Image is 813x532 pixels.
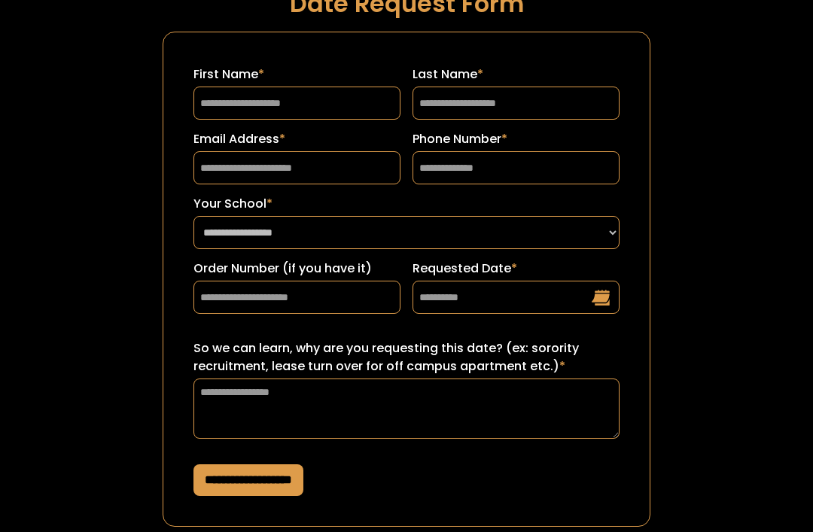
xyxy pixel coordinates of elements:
[413,130,620,148] label: Phone Number
[193,339,620,375] label: So we can learn, why are you requesting this date? (ex: sorority recruitment, lease turn over for...
[413,260,620,278] label: Requested Date
[413,65,620,84] label: Last Name
[163,32,650,527] form: Request a Date Form
[193,130,400,148] label: Email Address
[193,195,620,213] label: Your School
[193,260,400,278] label: Order Number (if you have it)
[193,65,400,84] label: First Name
